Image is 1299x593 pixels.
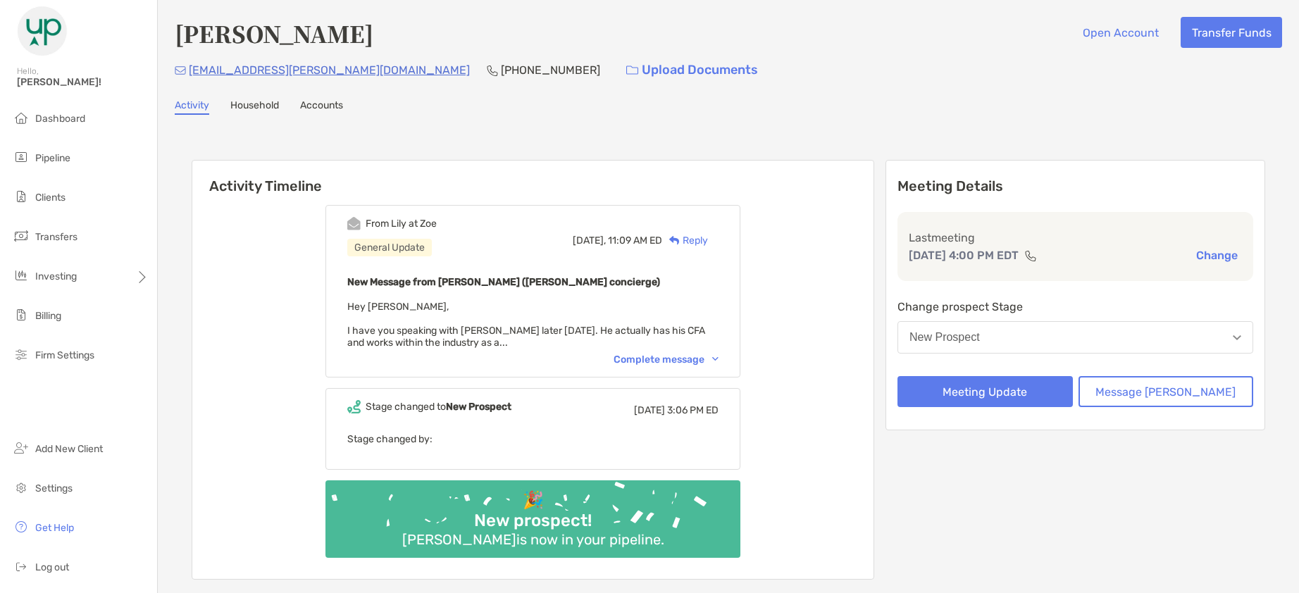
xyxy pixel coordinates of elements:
a: Upload Documents [617,55,767,85]
h4: [PERSON_NAME] [175,17,373,49]
span: [PERSON_NAME]! [17,76,149,88]
div: Stage changed to [366,401,511,413]
div: General Update [347,239,432,256]
p: Last meeting [909,229,1242,246]
span: Investing [35,270,77,282]
a: Accounts [300,99,343,115]
p: Change prospect Stage [897,298,1253,316]
img: Chevron icon [712,357,719,361]
img: logout icon [13,558,30,575]
p: Meeting Details [897,177,1253,195]
button: Message [PERSON_NAME] [1079,376,1254,407]
img: investing icon [13,267,30,284]
img: Open dropdown arrow [1233,335,1241,340]
span: [DATE] [634,404,665,416]
button: New Prospect [897,321,1253,354]
p: Stage changed by: [347,430,719,448]
div: Complete message [614,354,719,366]
img: Event icon [347,400,361,413]
img: Confetti [325,480,740,546]
img: Event icon [347,217,361,230]
img: firm-settings icon [13,346,30,363]
span: Dashboard [35,113,85,125]
div: Reply [662,233,708,248]
span: 11:09 AM ED [608,235,662,246]
img: Reply icon [669,236,680,245]
div: [PERSON_NAME] is now in your pipeline. [397,531,670,548]
span: Hey [PERSON_NAME], I have you speaking with [PERSON_NAME] later [DATE]. He actually has his CFA a... [347,301,705,349]
img: Email Icon [175,66,186,75]
b: New Message from [PERSON_NAME] ([PERSON_NAME] concierge) [347,276,660,288]
p: [EMAIL_ADDRESS][PERSON_NAME][DOMAIN_NAME] [189,61,470,79]
div: New prospect! [468,511,597,531]
img: Zoe Logo [17,6,68,56]
img: pipeline icon [13,149,30,166]
span: 3:06 PM ED [667,404,719,416]
img: settings icon [13,479,30,496]
span: Add New Client [35,443,103,455]
span: Log out [35,561,69,573]
img: clients icon [13,188,30,205]
p: [PHONE_NUMBER] [501,61,600,79]
div: 🎉 [517,490,549,511]
span: Clients [35,192,66,204]
button: Open Account [1071,17,1169,48]
button: Change [1192,248,1242,263]
span: Transfers [35,231,77,243]
img: communication type [1024,250,1037,261]
button: Transfer Funds [1181,17,1282,48]
span: Billing [35,310,61,322]
span: Get Help [35,522,74,534]
img: Phone Icon [487,65,498,76]
span: Pipeline [35,152,70,164]
img: billing icon [13,306,30,323]
img: button icon [626,65,638,75]
img: add_new_client icon [13,439,30,456]
div: From Lily at Zoe [366,218,437,230]
span: [DATE], [573,235,606,246]
img: transfers icon [13,227,30,244]
img: dashboard icon [13,109,30,126]
b: New Prospect [446,401,511,413]
img: get-help icon [13,518,30,535]
div: New Prospect [909,331,980,344]
span: Settings [35,482,73,494]
button: Meeting Update [897,376,1073,407]
h6: Activity Timeline [192,161,874,194]
a: Activity [175,99,209,115]
a: Household [230,99,279,115]
p: [DATE] 4:00 PM EDT [909,246,1019,264]
span: Firm Settings [35,349,94,361]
